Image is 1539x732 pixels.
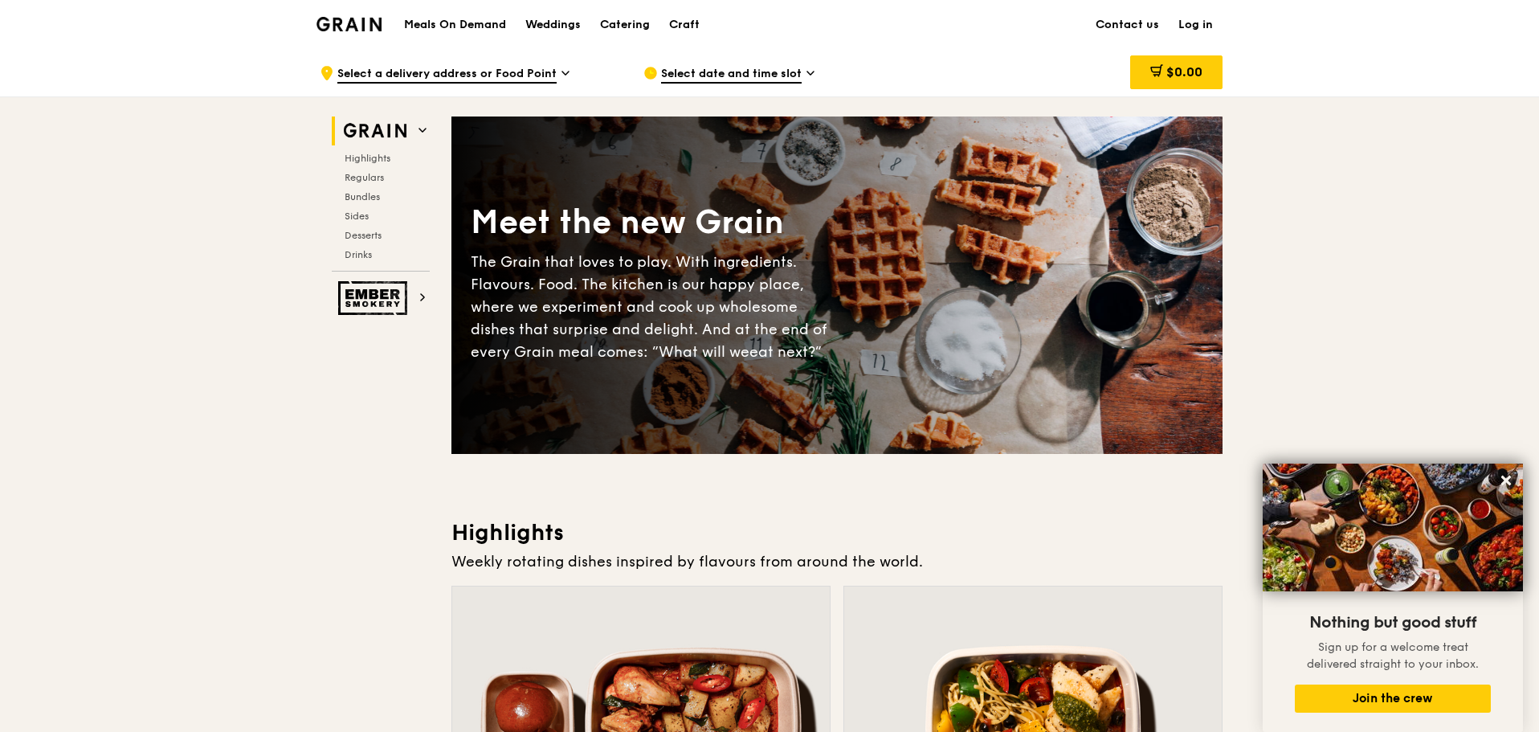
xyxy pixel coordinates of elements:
[404,17,506,33] h1: Meals On Demand
[1166,64,1202,80] span: $0.00
[669,1,700,49] div: Craft
[1295,685,1491,713] button: Join the crew
[471,201,837,244] div: Meet the new Grain
[345,211,369,222] span: Sides
[471,251,837,363] div: The Grain that loves to play. With ingredients. Flavours. Food. The kitchen is our happy place, w...
[661,66,802,84] span: Select date and time slot
[749,343,822,361] span: eat next?”
[659,1,709,49] a: Craft
[1493,468,1519,493] button: Close
[525,1,581,49] div: Weddings
[345,172,384,183] span: Regulars
[1169,1,1223,49] a: Log in
[600,1,650,49] div: Catering
[1086,1,1169,49] a: Contact us
[337,66,557,84] span: Select a delivery address or Food Point
[345,230,382,241] span: Desserts
[1309,613,1476,632] span: Nothing but good stuff
[338,281,412,315] img: Ember Smokery web logo
[516,1,590,49] a: Weddings
[345,191,380,202] span: Bundles
[451,550,1223,573] div: Weekly rotating dishes inspired by flavours from around the world.
[451,518,1223,547] h3: Highlights
[1307,640,1479,671] span: Sign up for a welcome treat delivered straight to your inbox.
[345,153,390,164] span: Highlights
[590,1,659,49] a: Catering
[316,17,382,31] img: Grain
[338,117,412,145] img: Grain web logo
[345,249,372,260] span: Drinks
[1263,464,1523,591] img: DSC07876-Edit02-Large.jpeg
